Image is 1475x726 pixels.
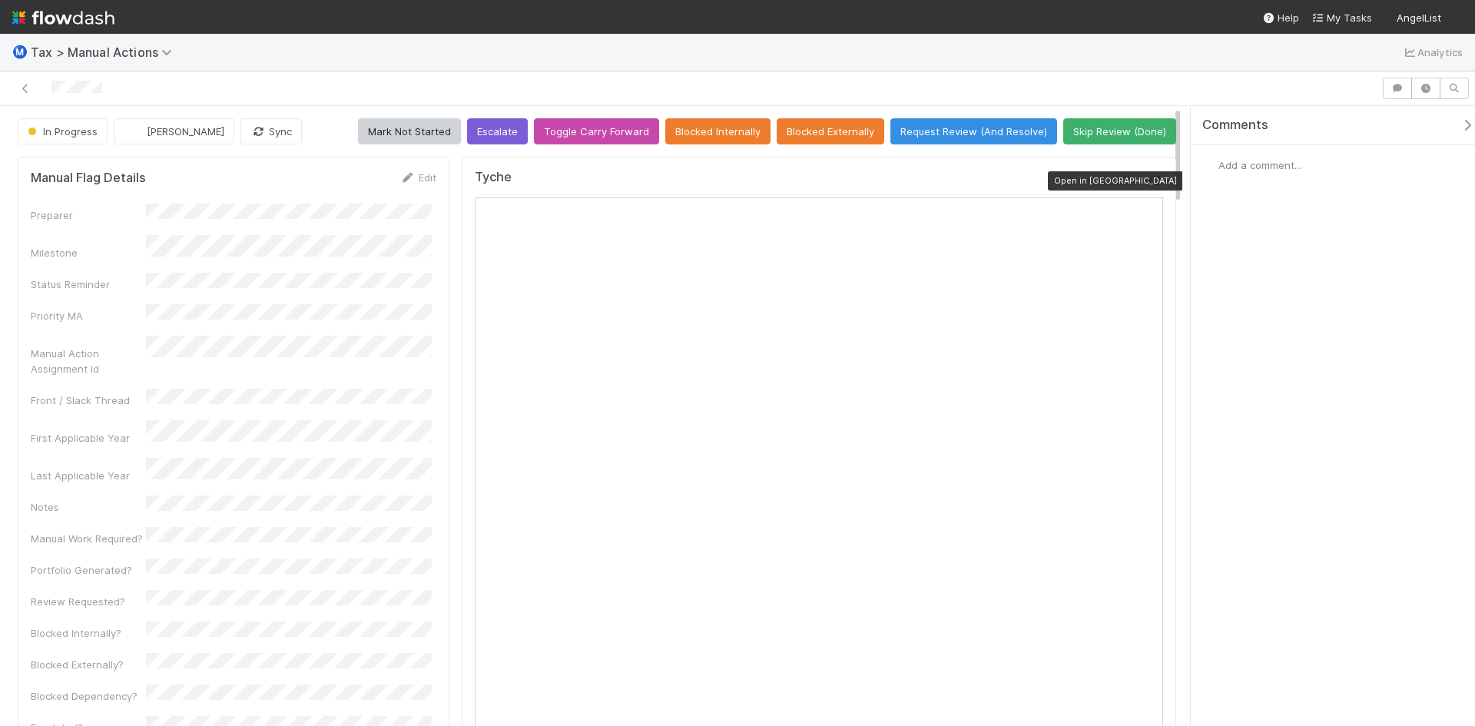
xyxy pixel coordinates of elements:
[127,124,142,139] img: avatar_e41e7ae5-e7d9-4d8d-9f56-31b0d7a2f4fd.png
[31,499,146,515] div: Notes
[1402,43,1463,61] a: Analytics
[1203,157,1218,173] img: avatar_e41e7ae5-e7d9-4d8d-9f56-31b0d7a2f4fd.png
[358,118,461,144] button: Mark Not Started
[534,118,659,144] button: Toggle Carry Forward
[475,170,512,185] h5: Tyche
[31,625,146,641] div: Blocked Internally?
[31,468,146,483] div: Last Applicable Year
[31,346,146,376] div: Manual Action Assignment Id
[1311,12,1372,24] span: My Tasks
[1447,11,1463,26] img: avatar_e41e7ae5-e7d9-4d8d-9f56-31b0d7a2f4fd.png
[31,245,146,260] div: Milestone
[1311,10,1372,25] a: My Tasks
[1202,118,1268,133] span: Comments
[240,118,302,144] button: Sync
[12,45,28,58] span: Ⓜ️
[1063,118,1176,144] button: Skip Review (Done)
[31,45,180,60] span: Tax > Manual Actions
[31,531,146,546] div: Manual Work Required?
[114,118,234,144] button: [PERSON_NAME]
[467,118,528,144] button: Escalate
[31,562,146,578] div: Portfolio Generated?
[31,277,146,292] div: Status Reminder
[31,308,146,323] div: Priority MA
[1397,12,1441,24] span: AngelList
[31,657,146,672] div: Blocked Externally?
[12,5,114,31] img: logo-inverted-e16ddd16eac7371096b0.svg
[890,118,1057,144] button: Request Review (And Resolve)
[31,207,146,223] div: Preparer
[777,118,884,144] button: Blocked Externally
[31,430,146,446] div: First Applicable Year
[665,118,771,144] button: Blocked Internally
[31,171,146,186] h5: Manual Flag Details
[1218,159,1301,171] span: Add a comment...
[1262,10,1299,25] div: Help
[31,594,146,609] div: Review Requested?
[400,171,436,184] a: Edit
[147,125,224,138] span: [PERSON_NAME]
[31,688,146,704] div: Blocked Dependency?
[31,393,146,408] div: Front / Slack Thread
